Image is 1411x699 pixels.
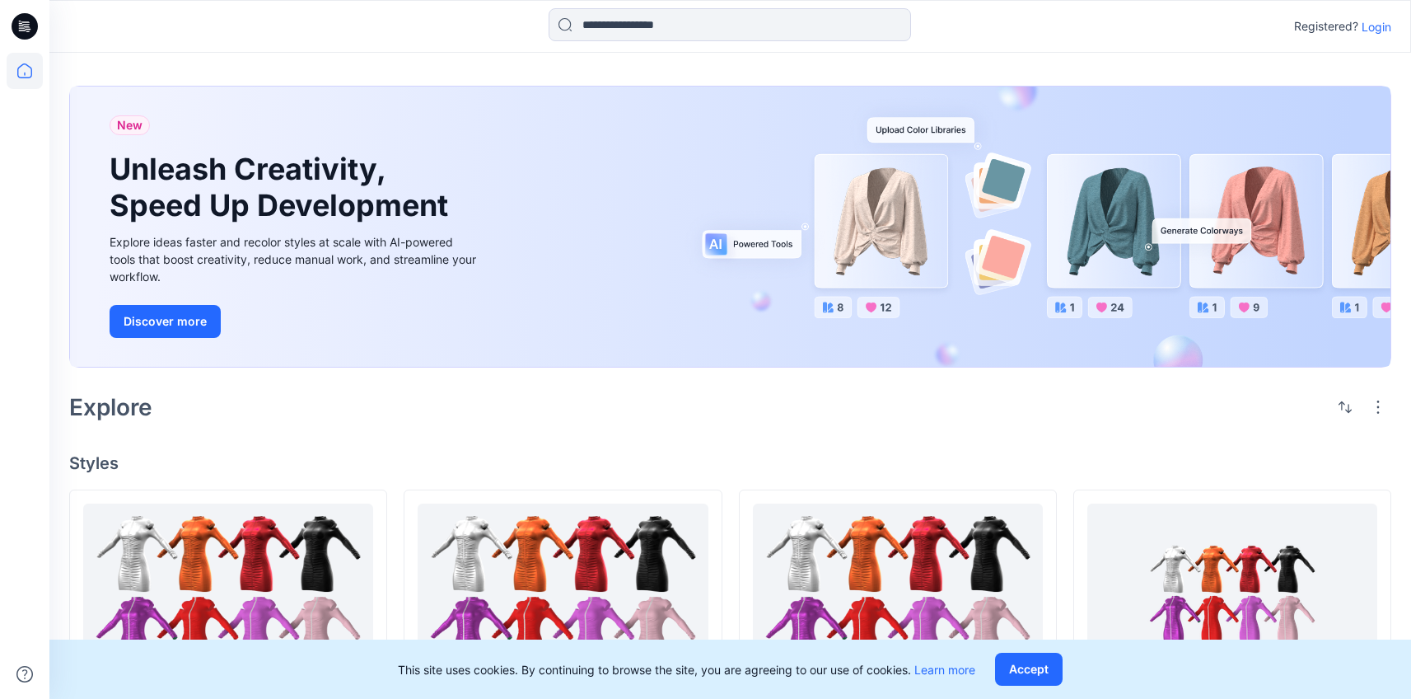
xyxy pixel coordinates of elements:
[995,653,1063,686] button: Accept
[110,305,221,338] button: Discover more
[1362,18,1391,35] p: Login
[83,504,373,685] a: Automation
[117,115,143,135] span: New
[398,661,975,678] p: This site uses cookies. By continuing to browse the site, you are agreeing to our use of cookies.
[69,394,152,420] h2: Explore
[1294,16,1358,36] p: Registered?
[418,504,708,685] a: Automation
[110,152,456,223] h1: Unleash Creativity, Speed Up Development
[110,233,480,285] div: Explore ideas faster and recolor styles at scale with AI-powered tools that boost creativity, red...
[110,305,480,338] a: Discover more
[69,453,1391,473] h4: Styles
[1087,504,1377,685] a: Automation
[753,504,1043,685] a: Automation
[914,663,975,677] a: Learn more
